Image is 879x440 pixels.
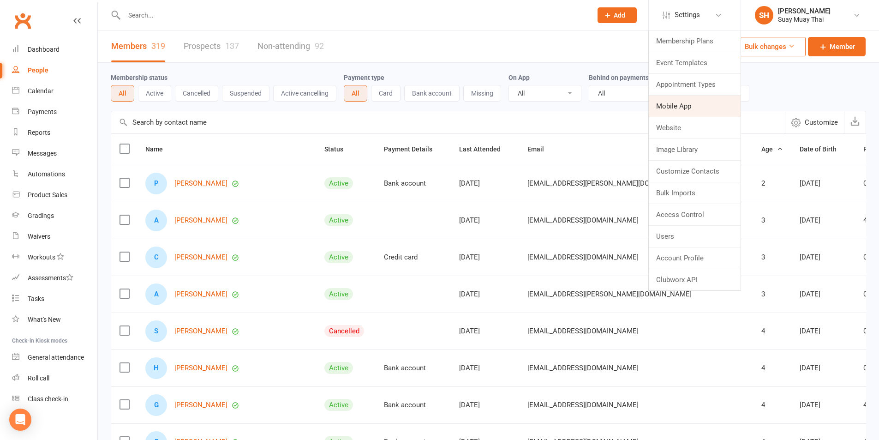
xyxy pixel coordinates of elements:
div: Workouts [28,253,55,261]
div: Credit card [384,253,442,261]
span: Age [761,145,783,153]
a: Calendar [12,81,97,102]
a: Membership Plans [649,30,741,52]
div: Tasks [28,295,44,302]
a: Dashboard [12,39,97,60]
span: Last Attended [459,145,511,153]
div: 4 [761,364,783,372]
div: What's New [28,316,61,323]
div: Active [324,288,353,300]
label: Behind on payments? [589,74,652,81]
div: Bank account [384,401,442,409]
a: Member [808,37,866,56]
div: Gradings [28,212,54,219]
div: [DATE] [800,217,847,224]
div: [DATE] [459,217,511,224]
span: Payment Details [384,145,442,153]
button: Card [371,85,401,102]
a: Clubworx API [649,269,741,290]
div: [DATE] [800,327,847,335]
span: [EMAIL_ADDRESS][PERSON_NAME][DOMAIN_NAME] [527,175,692,192]
a: [PERSON_NAME] [174,364,227,372]
button: Last Attended [459,144,511,155]
div: General attendance [28,354,84,361]
div: Active [324,251,353,263]
a: Prospects137 [184,30,239,62]
div: Automations [28,170,65,178]
div: Active [324,362,353,374]
div: [DATE] [459,364,511,372]
span: Name [145,145,173,153]
div: Dashboard [28,46,60,53]
span: [EMAIL_ADDRESS][DOMAIN_NAME] [527,248,639,266]
a: Clubworx [11,9,34,32]
div: [DATE] [800,180,847,187]
div: Bank account [384,364,442,372]
a: Workouts [12,247,97,268]
div: Waivers [28,233,50,240]
span: Email [527,145,554,153]
span: Member [830,41,855,52]
button: Cancelled [175,85,218,102]
div: Hudson [145,357,167,379]
a: Payments [12,102,97,122]
a: Class kiosk mode [12,389,97,410]
button: Age [761,144,783,155]
div: SH [755,6,773,24]
div: [DATE] [800,364,847,372]
div: [DATE] [800,253,847,261]
div: Payments [28,108,57,115]
div: Open Intercom Messenger [9,409,31,431]
span: [EMAIL_ADDRESS][DOMAIN_NAME] [527,396,639,414]
button: Active [138,85,171,102]
div: 137 [225,41,239,51]
a: Customize Contacts [649,161,741,182]
a: General attendance kiosk mode [12,347,97,368]
input: Search by contact name [111,111,785,133]
a: What's New [12,309,97,330]
div: Payton [145,173,167,194]
a: [PERSON_NAME] [174,401,227,409]
a: Reports [12,122,97,143]
a: Product Sales [12,185,97,205]
div: [DATE] [459,180,511,187]
a: Automations [12,164,97,185]
div: Connor [145,247,167,268]
div: 3 [761,290,783,298]
div: [DATE] [459,290,511,298]
span: [EMAIL_ADDRESS][DOMAIN_NAME] [527,211,639,229]
label: On App [508,74,530,81]
div: Calendar [28,87,54,95]
div: 4 [761,401,783,409]
span: [EMAIL_ADDRESS][DOMAIN_NAME] [527,359,639,377]
a: Image Library [649,139,741,160]
button: Add [598,7,637,23]
a: Non-attending92 [257,30,324,62]
div: 92 [315,41,324,51]
span: Status [324,145,353,153]
button: Bank account [404,85,460,102]
a: Messages [12,143,97,164]
button: Email [527,144,554,155]
input: Search... [121,9,586,22]
div: Active [324,177,353,189]
a: [PERSON_NAME] [174,290,227,298]
button: Bulk changes [734,37,806,56]
div: Arlo [145,210,167,231]
div: Suay Muay Thai [778,15,831,24]
label: Membership status [111,74,167,81]
div: Assessments [28,274,73,282]
span: Settings [675,5,700,25]
div: [DATE] [800,401,847,409]
button: All [111,85,134,102]
button: Missing [463,85,501,102]
div: Roll call [28,374,49,382]
div: 3 [761,217,783,224]
div: 319 [151,41,165,51]
a: Tasks [12,289,97,309]
div: Active [324,399,353,411]
div: Grace [145,394,167,416]
a: Event Templates [649,52,741,73]
a: [PERSON_NAME] [174,217,227,224]
button: Name [145,144,173,155]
